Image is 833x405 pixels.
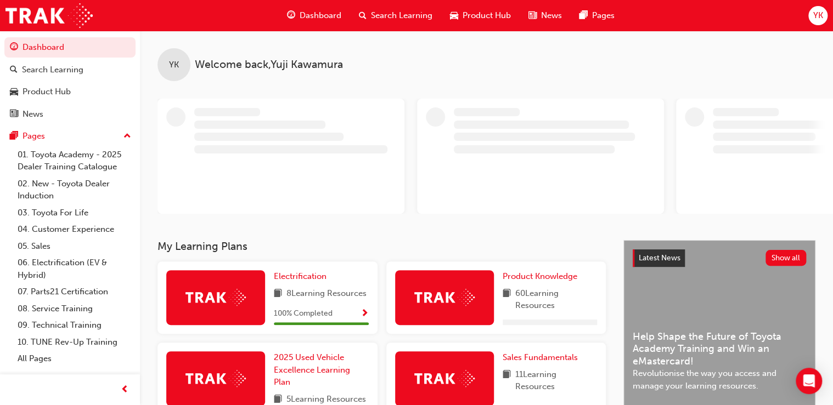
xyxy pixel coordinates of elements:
a: 03. Toyota For Life [13,204,136,221]
span: Search Learning [371,9,432,22]
a: 01. Toyota Academy - 2025 Dealer Training Catalogue [13,146,136,175]
a: search-iconSearch Learning [350,4,441,27]
div: Pages [22,130,45,142]
span: Dashboard [300,9,341,22]
a: guage-iconDashboard [278,4,350,27]
button: Pages [4,126,136,146]
button: Show Progress [361,307,369,321]
span: pages-icon [10,132,18,141]
span: Show Progress [361,309,369,319]
a: Product Hub [4,82,136,102]
span: Product Hub [463,9,511,22]
span: Revolutionise the way you access and manage your learning resources. [633,367,806,392]
a: 02. New - Toyota Dealer Induction [13,175,136,204]
span: book-icon [274,287,282,301]
span: 100 % Completed [274,307,333,320]
img: Trak [185,289,246,306]
span: search-icon [359,9,367,22]
img: Trak [414,289,475,306]
span: news-icon [528,9,537,22]
a: All Pages [13,350,136,367]
span: up-icon [123,129,131,144]
a: Product Knowledge [503,270,582,283]
a: 2025 Used Vehicle Excellence Learning Plan [274,351,369,389]
a: 05. Sales [13,238,136,255]
button: Show all [766,250,807,266]
div: Search Learning [22,64,83,76]
a: Search Learning [4,60,136,80]
a: 09. Technical Training [13,317,136,334]
span: YK [813,9,823,22]
div: Open Intercom Messenger [796,368,822,394]
a: 08. Service Training [13,300,136,317]
span: search-icon [10,65,18,75]
a: Sales Fundamentals [503,351,582,364]
span: News [541,9,562,22]
span: 60 Learning Resources [515,287,598,312]
span: YK [169,59,179,71]
a: 07. Parts21 Certification [13,283,136,300]
span: news-icon [10,110,18,119]
h3: My Learning Plans [157,240,606,253]
a: pages-iconPages [571,4,623,27]
a: 04. Customer Experience [13,221,136,238]
span: book-icon [503,368,511,393]
button: DashboardSearch LearningProduct HubNews [4,35,136,126]
span: car-icon [450,9,458,22]
a: 06. Electrification (EV & Hybrid) [13,254,136,283]
a: 10. TUNE Rev-Up Training [13,334,136,351]
div: Product Hub [22,85,71,98]
span: Latest News [639,253,680,263]
span: guage-icon [287,9,295,22]
a: car-iconProduct Hub [441,4,520,27]
a: Electrification [274,270,331,283]
span: Pages [592,9,615,22]
a: Latest NewsShow all [633,249,806,267]
a: News [4,104,136,124]
span: car-icon [10,87,18,97]
img: Trak [5,3,93,28]
img: Trak [185,370,246,387]
span: prev-icon [121,383,129,397]
span: 2025 Used Vehicle Excellence Learning Plan [274,352,350,387]
a: news-iconNews [520,4,571,27]
span: 11 Learning Resources [515,368,598,393]
span: Electrification [274,271,327,281]
a: Dashboard [4,37,136,58]
span: book-icon [503,287,511,312]
button: YK [808,6,828,25]
span: Welcome back , Yuji Kawamura [195,59,343,71]
span: Help Shape the Future of Toyota Academy Training and Win an eMastercard! [633,330,806,368]
span: guage-icon [10,43,18,53]
span: Sales Fundamentals [503,352,578,362]
span: 8 Learning Resources [286,287,367,301]
span: pages-icon [579,9,588,22]
div: News [22,108,43,121]
span: Product Knowledge [503,271,577,281]
img: Trak [414,370,475,387]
